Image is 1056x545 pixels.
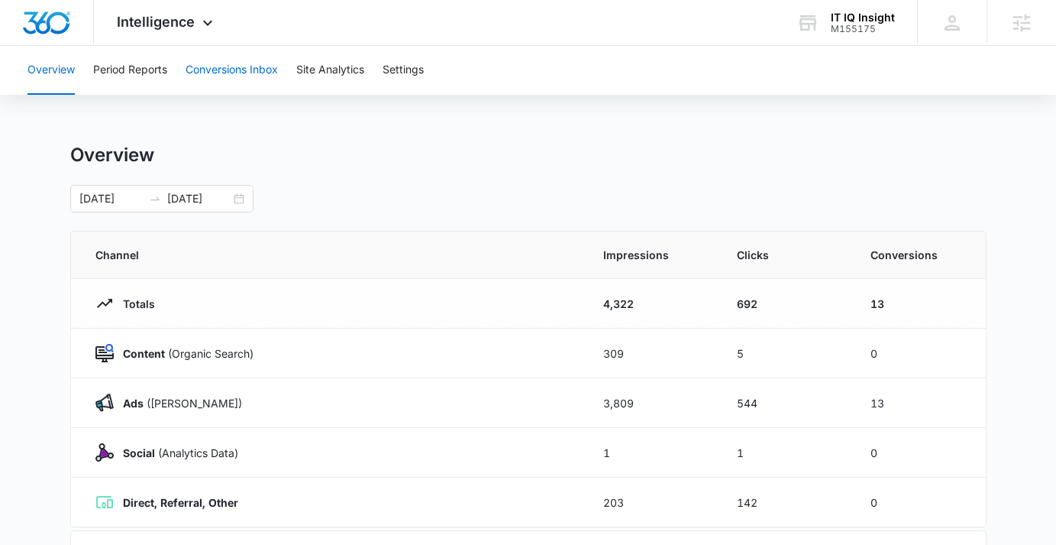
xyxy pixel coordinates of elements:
strong: Ads [123,397,144,410]
input: Start date [79,190,143,207]
img: logo_orange.svg [24,24,37,37]
img: Social [95,443,114,462]
button: Overview [27,46,75,95]
img: tab_domain_overview_orange.svg [41,89,53,101]
input: End date [167,190,231,207]
td: 142 [719,478,852,527]
td: 309 [585,329,719,378]
td: 1 [585,428,719,478]
button: Site Analytics [296,46,364,95]
span: Channel [95,247,567,263]
strong: Social [123,446,155,459]
td: 692 [719,279,852,329]
td: 0 [852,428,986,478]
td: 203 [585,478,719,527]
strong: Direct, Referral, Other [123,496,238,509]
div: v 4.0.25 [43,24,75,37]
div: Domain: [DOMAIN_NAME] [40,40,168,52]
img: website_grey.svg [24,40,37,52]
p: ([PERSON_NAME]) [114,395,242,411]
div: account id [831,24,895,34]
td: 0 [852,478,986,527]
td: 13 [852,279,986,329]
strong: Content [123,347,165,360]
td: 13 [852,378,986,428]
button: Period Reports [93,46,167,95]
span: Intelligence [117,14,195,30]
td: 4,322 [585,279,719,329]
button: Conversions Inbox [186,46,278,95]
img: tab_keywords_by_traffic_grey.svg [152,89,164,101]
td: 544 [719,378,852,428]
img: Ads [95,394,114,412]
td: 0 [852,329,986,378]
td: 5 [719,329,852,378]
span: swap-right [149,193,161,205]
span: Conversions [870,247,961,263]
td: 1 [719,428,852,478]
button: Settings [383,46,424,95]
span: to [149,193,161,205]
td: 3,809 [585,378,719,428]
p: (Organic Search) [114,345,254,362]
span: Impressions [603,247,700,263]
p: Totals [114,296,155,312]
span: Clicks [737,247,834,263]
div: Domain Overview [58,90,137,100]
p: (Analytics Data) [114,445,238,461]
h1: Overview [70,144,154,167]
img: Content [95,344,114,362]
div: Keywords by Traffic [169,90,257,100]
div: account name [831,11,895,24]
